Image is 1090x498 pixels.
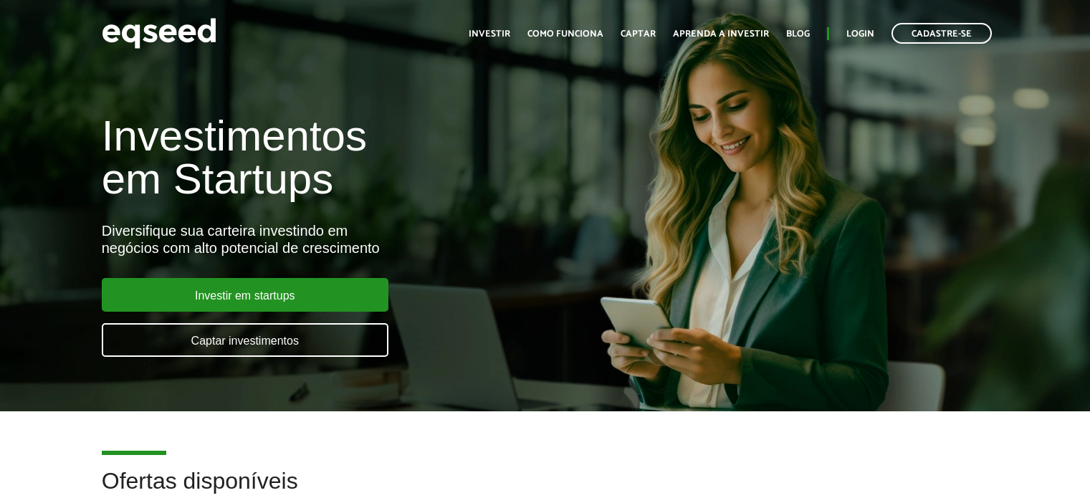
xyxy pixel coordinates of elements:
[102,323,388,357] a: Captar investimentos
[469,29,510,39] a: Investir
[102,222,626,257] div: Diversifique sua carteira investindo em negócios com alto potencial de crescimento
[891,23,992,44] a: Cadastre-se
[786,29,810,39] a: Blog
[102,14,216,52] img: EqSeed
[527,29,603,39] a: Como funciona
[846,29,874,39] a: Login
[102,278,388,312] a: Investir em startups
[621,29,656,39] a: Captar
[673,29,769,39] a: Aprenda a investir
[102,115,626,201] h1: Investimentos em Startups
